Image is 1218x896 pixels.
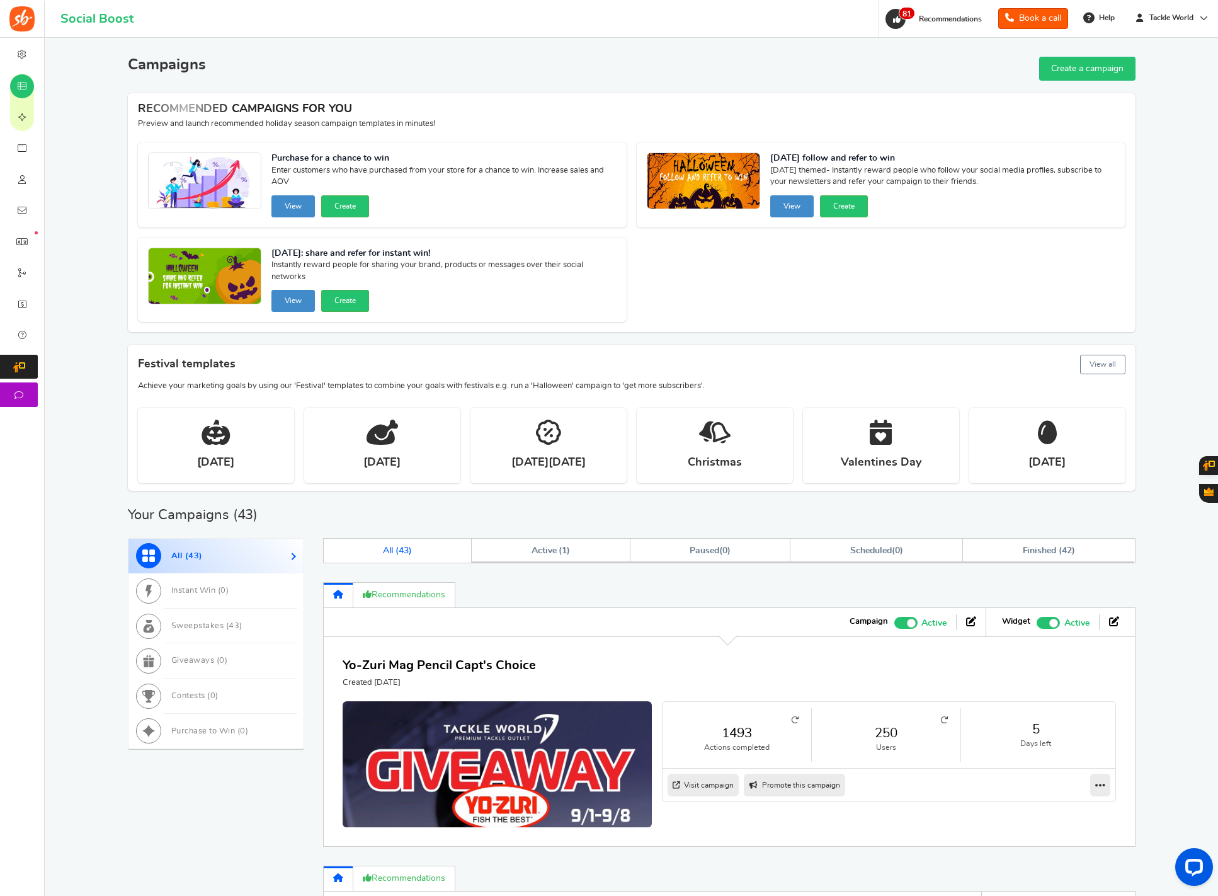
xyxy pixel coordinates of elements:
span: 43 [188,552,199,560]
span: 0 [895,546,900,555]
span: Paused [690,546,719,555]
strong: Christmas [688,455,742,471]
span: Gratisfaction [1204,487,1214,496]
h2: Campaigns [128,57,206,73]
button: View all [1080,355,1125,374]
strong: Campaign [850,616,888,628]
span: All ( ) [383,546,412,555]
strong: [DATE] [1028,455,1066,471]
a: Recommendations [353,582,455,608]
strong: Purchase for a chance to win [271,152,617,165]
span: Giveaways ( ) [171,657,228,665]
button: Create [321,290,369,312]
strong: Widget [1002,616,1030,628]
span: 43 [399,546,409,555]
li: Widget activated [993,614,1099,629]
a: 250 [824,724,948,742]
button: Gratisfaction [1199,484,1218,503]
span: All ( ) [171,552,203,560]
span: 81 [899,7,915,20]
h1: Social Boost [60,12,134,26]
h4: RECOMMENDED CAMPAIGNS FOR YOU [138,103,1125,116]
span: 43 [229,622,239,630]
a: 1493 [675,724,799,742]
img: Social Boost [9,6,35,32]
h4: Festival templates [138,352,1125,377]
span: Purchase to Win ( ) [171,727,249,735]
span: 1 [562,546,567,555]
small: Users [824,742,948,753]
a: Promote this campaign [744,774,845,796]
p: Created [DATE] [343,677,536,689]
li: 5 [961,708,1110,762]
span: Recommendations [919,15,982,23]
span: 42 [1062,546,1072,555]
span: 0 [722,546,727,555]
a: Recommendations [353,866,455,892]
span: [DATE] themed- Instantly reward people who follow your social media profiles, subscribe to your n... [770,165,1115,190]
a: 81 Recommendations [884,9,988,29]
iframe: LiveChat chat widget [1165,843,1218,896]
span: Contests ( ) [171,692,219,700]
img: Recommended Campaigns [647,153,760,210]
small: Actions completed [675,742,799,753]
button: Create [321,195,369,217]
span: 0 [220,587,226,595]
span: Enter customers who have purchased from your store for a chance to win. Increase sales and AOV [271,165,617,190]
strong: [DATE] follow and refer to win [770,152,1115,165]
span: 0 [219,657,225,665]
a: Yo-Zuri Mag Pencil Capt's Choice [343,659,536,672]
h2: Your Campaigns ( ) [128,508,258,521]
a: Create a campaign [1039,57,1135,81]
strong: [DATE][DATE] [511,455,586,471]
span: Active [921,616,947,630]
strong: [DATE] [363,455,401,471]
span: Active [1064,616,1090,630]
a: Visit campaign [668,774,739,796]
img: Recommended Campaigns [149,248,261,305]
a: Help [1078,8,1121,28]
span: 0 [210,692,216,700]
strong: Valentines Day [841,455,921,471]
span: ( ) [690,546,731,555]
strong: [DATE]: share and refer for instant win! [271,248,617,260]
span: ( ) [850,546,902,555]
span: Active ( ) [532,546,571,555]
span: Sweepstakes ( ) [171,622,242,630]
button: View [271,195,315,217]
strong: [DATE] [197,455,234,471]
span: Help [1096,13,1115,23]
p: Achieve your marketing goals by using our 'Festival' templates to combine your goals with festiva... [138,381,1125,392]
span: Finished ( ) [1023,546,1075,555]
span: 43 [237,508,254,522]
span: Instant Win ( ) [171,587,229,595]
span: Instantly reward people for sharing your brand, products or messages over their social networks [271,260,617,285]
img: Recommended Campaigns [149,153,261,210]
button: Create [820,195,868,217]
button: View [271,290,315,312]
span: 0 [240,727,246,735]
em: New [35,231,38,234]
span: Tackle World [1144,13,1198,23]
button: View [770,195,814,217]
a: Book a call [998,8,1068,29]
small: Days left [974,738,1098,749]
span: Scheduled [850,546,892,555]
p: Preview and launch recommended holiday season campaign templates in minutes! [138,118,1125,130]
